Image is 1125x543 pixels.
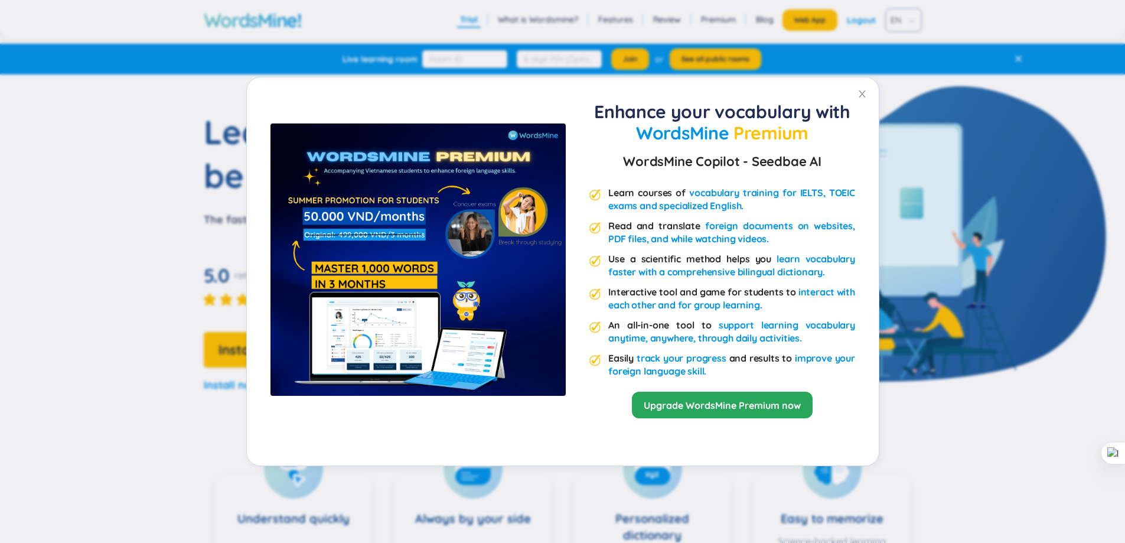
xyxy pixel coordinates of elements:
span: learn vocabulary faster with a comprehensive bilingual dictionary. [608,253,855,278]
span: improve your foreign language skill. [608,352,855,377]
img: premium [589,355,601,366]
span: support learning vocabulary anytime, anywhere, through daily activities. [608,319,855,344]
a: Upgrade WordsMine Premium now [644,399,801,412]
img: premium [589,189,601,201]
span: interact with each other and for group learning. [608,286,855,311]
div: Easily and results to [608,352,855,378]
button: Close [846,77,879,110]
div: Learn courses of [608,186,855,212]
div: Read and translate [608,219,855,245]
div: An all-in-one tool to [608,318,855,344]
span: foreign documents on websites, PDF files, and while watching videos. [608,220,855,245]
button: Upgrade WordsMine Premium now [632,392,813,418]
span: WordsMine [636,122,729,144]
span: Premium [733,122,808,144]
img: premium [589,255,601,267]
span: vocabulary training for IELTS, TOEIC exams and specialized English. [608,187,855,212]
span: close [857,89,867,99]
span: track your progress [636,352,726,364]
img: premium [270,123,566,396]
strong: WordsMine Copilot - Seedbae AI [623,151,821,172]
span: Enhance your vocabulary with [594,100,850,123]
div: Use a scientific method helps you [608,252,855,278]
img: premium [589,321,601,333]
img: premium [589,222,601,234]
img: premium [589,288,601,300]
div: Interactive tool and game for students to [608,285,855,311]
